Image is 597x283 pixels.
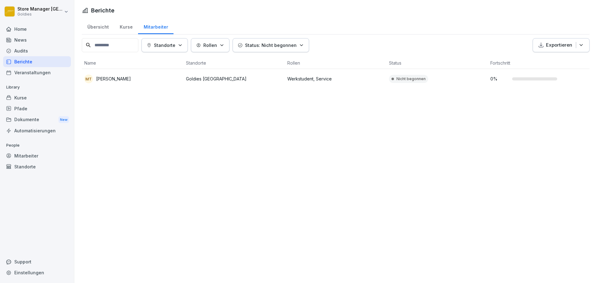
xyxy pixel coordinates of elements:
[186,75,283,82] p: Goldies [GEOGRAPHIC_DATA]
[533,38,590,52] button: Exportieren
[203,42,217,48] p: Rollen
[3,67,71,78] a: Veranstaltungen
[3,161,71,172] a: Standorte
[386,57,488,69] th: Status
[3,150,71,161] a: Mitarbeiter
[3,256,71,267] div: Support
[3,114,71,126] div: Dokumente
[3,125,71,136] a: Automatisierungen
[3,34,71,45] a: News
[490,75,509,82] p: 0 %
[3,56,71,67] a: Berichte
[3,103,71,114] a: Pfade
[3,82,71,92] p: Library
[3,45,71,56] a: Audits
[183,57,285,69] th: Standorte
[285,57,386,69] th: Rollen
[96,75,131,82] p: [PERSON_NAME]
[82,18,114,34] a: Übersicht
[84,75,93,83] div: MT
[245,42,297,48] p: Status: Nicht begonnen
[82,57,183,69] th: Name
[17,7,63,12] p: Store Manager [GEOGRAPHIC_DATA]
[58,116,69,123] div: New
[233,38,309,52] button: Status: Nicht begonnen
[396,76,426,82] p: Nicht begonnen
[3,267,71,278] a: Einstellungen
[17,12,63,16] p: Goldies
[114,18,138,34] a: Kurse
[154,42,175,48] p: Standorte
[287,75,384,82] p: Werkstudent, Service
[91,6,114,15] h1: Berichte
[141,38,188,52] button: Standorte
[546,42,572,49] p: Exportieren
[3,114,71,126] a: DokumenteNew
[138,18,174,34] a: Mitarbeiter
[3,92,71,103] a: Kurse
[3,140,71,150] p: People
[191,38,229,52] button: Rollen
[488,57,590,69] th: Fortschritt
[3,24,71,34] a: Home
